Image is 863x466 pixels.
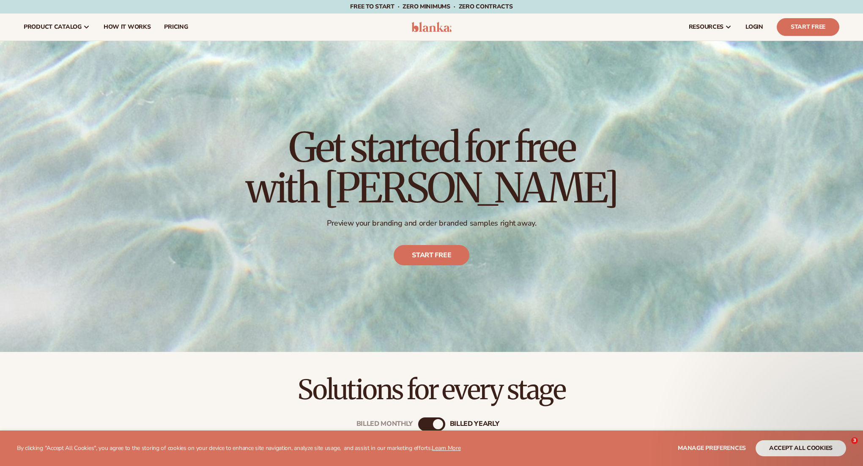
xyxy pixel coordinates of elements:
p: By clicking "Accept All Cookies", you agree to the storing of cookies on your device to enhance s... [17,445,461,452]
h2: Solutions for every stage [24,376,839,404]
span: Manage preferences [678,444,746,452]
span: 3 [851,437,858,444]
a: LOGIN [739,14,770,41]
a: How It Works [97,14,158,41]
a: resources [682,14,739,41]
span: How It Works [104,24,151,30]
a: Learn More [432,444,460,452]
span: resources [689,24,723,30]
a: Start Free [777,18,839,36]
button: accept all cookies [756,440,846,456]
img: logo [411,22,452,32]
p: Preview your branding and order branded samples right away. [246,218,618,228]
span: Free to start · ZERO minimums · ZERO contracts [350,3,512,11]
iframe: Intercom live chat [834,437,854,458]
a: product catalog [17,14,97,41]
div: billed Yearly [450,420,499,428]
h1: Get started for free with [PERSON_NAME] [246,127,618,208]
span: pricing [164,24,188,30]
a: Start free [394,245,469,266]
div: Billed Monthly [356,420,413,428]
span: LOGIN [745,24,763,30]
a: pricing [157,14,195,41]
span: product catalog [24,24,82,30]
button: Manage preferences [678,440,746,456]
